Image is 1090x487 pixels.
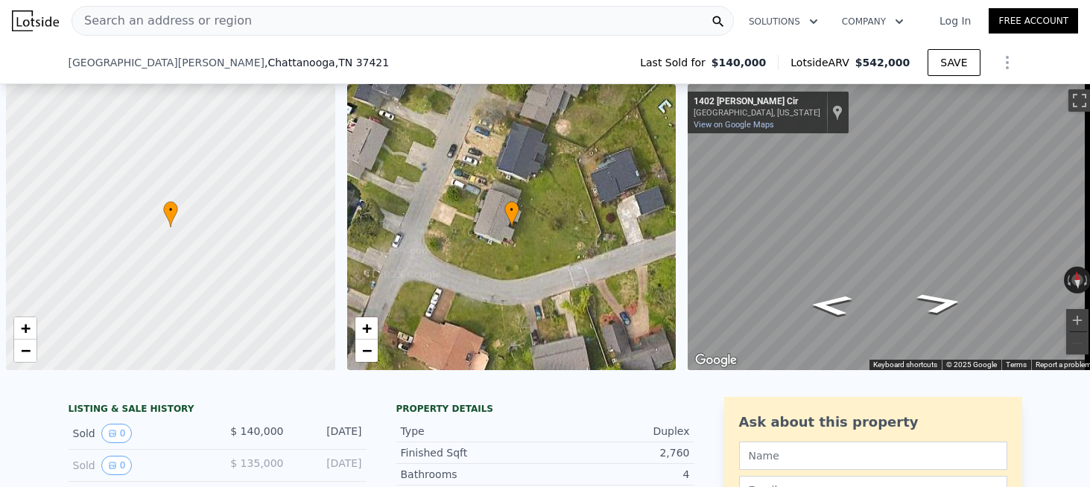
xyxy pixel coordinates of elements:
div: Property details [396,403,694,415]
div: [GEOGRAPHIC_DATA], [US_STATE] [694,108,820,118]
div: Finished Sqft [401,445,545,460]
div: Duplex [545,424,690,439]
button: View historical data [101,424,133,443]
div: • [163,201,178,227]
span: , TN 37421 [335,57,389,69]
span: © 2025 Google [946,360,997,369]
a: Zoom in [355,317,378,340]
div: 1402 [PERSON_NAME] Cir [694,96,820,108]
button: Rotate counterclockwise [1064,267,1072,293]
div: Bathrooms [401,467,545,482]
span: $ 135,000 [230,457,283,469]
span: − [21,341,31,360]
span: Last Sold for [640,55,712,70]
span: Lotside ARV [790,55,855,70]
span: $ 140,000 [230,425,283,437]
span: [GEOGRAPHIC_DATA][PERSON_NAME] [69,55,264,70]
button: Keyboard shortcuts [873,360,937,370]
input: Name [739,442,1007,470]
a: Show location on map [832,104,843,121]
button: Zoom in [1066,309,1089,331]
span: , Chattanooga [264,55,389,70]
div: [DATE] [296,456,362,475]
button: Solutions [737,8,830,35]
a: Zoom out [355,340,378,362]
path: Go West, Stratman Cir [792,290,869,320]
a: Terms (opens in new tab) [1006,360,1027,369]
div: LISTING & SALE HISTORY [69,403,367,418]
a: View on Google Maps [694,120,774,130]
path: Go East, Stratman Cir [897,287,984,319]
a: Free Account [989,8,1078,34]
div: Ask about this property [739,412,1007,433]
button: SAVE [928,49,980,76]
div: 2,760 [545,445,690,460]
span: • [504,203,519,217]
span: $140,000 [712,55,767,70]
span: $542,000 [855,57,910,69]
a: Open this area in Google Maps (opens a new window) [691,351,741,370]
button: View historical data [101,456,133,475]
div: Type [401,424,545,439]
div: [DATE] [296,424,362,443]
a: Zoom in [14,317,37,340]
img: Lotside [12,10,59,31]
img: Google [691,351,741,370]
a: Log In [922,13,989,28]
div: Sold [73,456,206,475]
div: Sold [73,424,206,443]
div: 4 [545,467,690,482]
span: − [361,341,371,360]
span: + [21,319,31,337]
a: Zoom out [14,340,37,362]
span: Search an address or region [72,12,252,30]
button: Show Options [992,48,1022,77]
span: • [163,203,178,217]
button: Zoom out [1066,332,1089,354]
div: • [504,201,519,227]
button: Reset the view [1071,266,1084,293]
button: Company [830,8,916,35]
span: + [361,319,371,337]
